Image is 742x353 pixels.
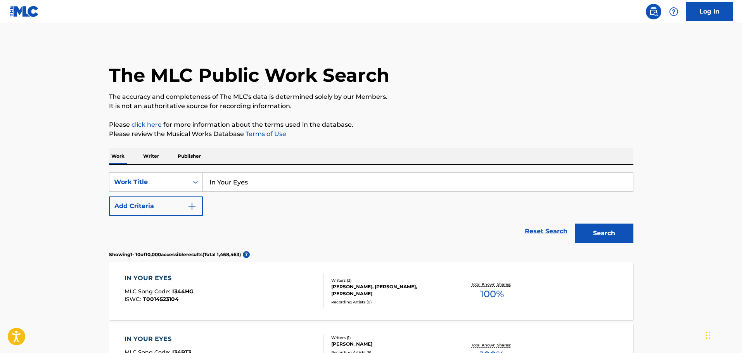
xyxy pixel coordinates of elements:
[109,102,633,111] p: It is not an authoritative source for recording information.
[331,277,448,283] div: Writers ( 3 )
[243,251,250,258] span: ?
[331,341,448,348] div: [PERSON_NAME]
[649,7,658,16] img: search
[131,121,162,128] a: click here
[109,64,389,87] h1: The MLC Public Work Search
[172,288,194,295] span: I344HG
[143,296,179,303] span: T0014523104
[109,148,127,164] p: Work
[125,274,194,283] div: IN YOUR EYES
[666,4,681,19] div: Help
[646,4,661,19] a: Public Search
[109,262,633,320] a: IN YOUR EYESMLC Song Code:I344HGISWC:T0014523104Writers (3)[PERSON_NAME], [PERSON_NAME], [PERSON_...
[686,2,733,21] a: Log In
[244,130,286,138] a: Terms of Use
[109,251,241,258] p: Showing 1 - 10 of 10,000 accessible results (Total 1,468,463 )
[575,224,633,243] button: Search
[331,335,448,341] div: Writers ( 1 )
[109,120,633,129] p: Please for more information about the terms used in the database.
[141,148,161,164] p: Writer
[480,287,504,301] span: 100 %
[9,6,39,17] img: MLC Logo
[175,148,203,164] p: Publisher
[471,281,513,287] p: Total Known Shares:
[125,288,172,295] span: MLC Song Code :
[706,324,710,347] div: Drag
[109,172,633,247] form: Search Form
[125,334,191,344] div: IN YOUR EYES
[109,92,633,102] p: The accuracy and completeness of The MLC's data is determined solely by our Members.
[669,7,678,16] img: help
[331,283,448,297] div: [PERSON_NAME], [PERSON_NAME], [PERSON_NAME]
[125,296,143,303] span: ISWC :
[331,299,448,305] div: Recording Artists ( 0 )
[109,196,203,216] button: Add Criteria
[114,177,184,187] div: Work Title
[471,342,513,348] p: Total Known Shares:
[703,316,742,353] iframe: Chat Widget
[187,201,197,211] img: 9d2ae6d4665cec9f34b9.svg
[109,129,633,139] p: Please review the Musical Works Database
[521,223,571,240] a: Reset Search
